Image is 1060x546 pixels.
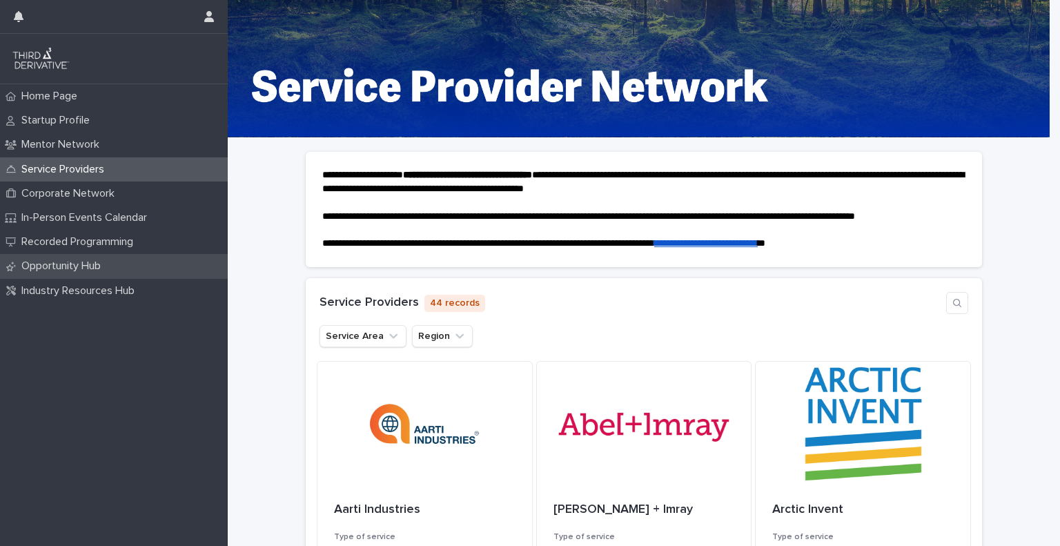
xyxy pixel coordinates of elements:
[11,45,71,72] img: q0dI35fxT46jIlCv2fcp
[16,211,158,224] p: In-Person Events Calendar
[553,503,735,518] p: [PERSON_NAME] + Imray
[16,284,146,298] p: Industry Resources Hub
[553,532,735,543] h3: Type of service
[412,325,473,347] button: Region
[16,235,144,248] p: Recorded Programming
[16,187,126,200] p: Corporate Network
[772,503,954,518] p: Arctic Invent
[16,138,110,151] p: Mentor Network
[424,295,485,312] p: 44 records
[772,532,954,543] h3: Type of service
[16,90,88,103] p: Home Page
[320,295,419,311] h1: Service Providers
[320,325,406,347] button: Service Area
[16,163,115,176] p: Service Providers
[16,114,101,127] p: Startup Profile
[334,532,516,543] h3: Type of service
[16,260,112,273] p: Opportunity Hub
[334,503,516,518] p: Aarti Industries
